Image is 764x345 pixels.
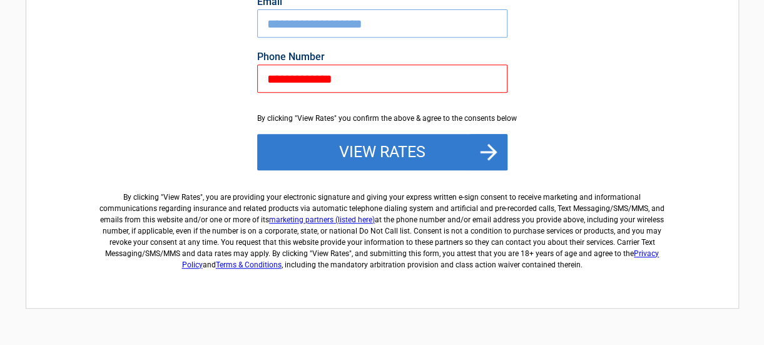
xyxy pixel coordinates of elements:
[257,52,507,62] label: Phone Number
[163,193,200,202] span: View Rates
[257,113,507,124] div: By clicking "View Rates" you confirm the above & agree to the consents below
[257,134,507,170] button: View Rates
[269,215,375,224] a: marketing partners (listed here)
[182,249,660,269] a: Privacy Policy
[95,182,670,270] label: By clicking " ", you are providing your electronic signature and giving your express written e-si...
[216,260,282,269] a: Terms & Conditions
